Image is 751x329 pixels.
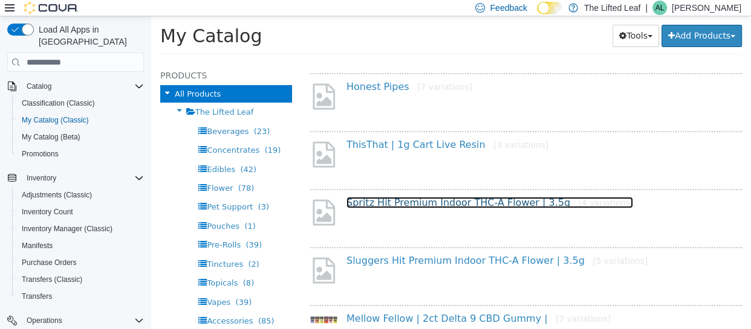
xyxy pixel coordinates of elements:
[17,188,144,202] span: Adjustments (Classic)
[17,238,144,253] span: Manifests
[12,203,149,220] button: Inventory Count
[195,180,482,192] a: Spritz Hit Premium Indoor THC-A Flower | 3.5g[4 variations]
[195,238,496,250] a: Sluggers Hit Premium Indoor THC-A Flower | 3.5g[5 variations]
[672,1,741,15] p: [PERSON_NAME]
[17,222,144,236] span: Inventory Manager (Classic)
[12,288,149,305] button: Transfers
[461,8,508,31] button: Tools
[12,237,149,254] button: Manifests
[195,296,460,308] a: Mellow Fellow | 2ct Delta 9 CBD Gummy |[7 variations]
[510,8,591,31] button: Add Products
[22,258,77,267] span: Purchase Orders
[22,224,112,234] span: Inventory Manager (Classic)
[56,167,82,176] span: Flower
[195,65,321,76] a: Honest Pipes[7 variations]
[17,147,144,161] span: Promotions
[56,205,88,214] span: Pouches
[159,299,186,307] img: 150
[22,149,59,159] span: Promotions
[107,186,118,195] span: (3)
[22,132,80,142] span: My Catalog (Beta)
[17,255,144,270] span: Purchase Orders
[428,182,483,191] small: [4 variations]
[17,96,144,110] span: Classification (Classic)
[22,313,67,328] button: Operations
[92,262,103,271] span: (8)
[17,205,78,219] a: Inventory Count
[17,130,144,144] span: My Catalog (Beta)
[12,129,149,145] button: My Catalog (Beta)
[17,130,85,144] a: My Catalog (Beta)
[56,243,92,252] span: Tinctures
[17,113,94,127] a: My Catalog (Classic)
[22,115,89,125] span: My Catalog (Classic)
[652,1,667,15] div: Anna Lutz
[22,207,73,217] span: Inventory Count
[27,173,56,183] span: Inventory
[441,240,496,249] small: [5 variations]
[342,124,397,133] small: [3 variations]
[9,52,141,66] h5: Products
[405,298,460,307] small: [7 variations]
[22,79,56,94] button: Catalog
[12,271,149,288] button: Transfers (Classic)
[22,313,144,328] span: Operations
[17,238,57,253] a: Manifests
[85,281,101,290] span: (39)
[24,2,79,14] img: Cova
[56,110,97,120] span: Beverages
[2,78,149,95] button: Catalog
[56,281,79,290] span: Vapes
[22,171,144,185] span: Inventory
[2,170,149,187] button: Inventory
[22,241,53,251] span: Manifests
[97,243,108,252] span: (2)
[195,123,397,134] a: ThisThat | 1g Cart Live Resin[3 variations]
[584,1,640,15] p: The Lifted Leaf
[56,129,108,138] span: Concentrates
[490,2,527,14] span: Feedback
[17,113,144,127] span: My Catalog (Classic)
[22,292,52,301] span: Transfers
[22,275,82,284] span: Transfers (Classic)
[22,190,92,200] span: Adjustments (Classic)
[655,1,665,15] span: AL
[17,289,144,304] span: Transfers
[22,98,95,108] span: Classification (Classic)
[27,81,51,91] span: Catalog
[56,262,86,271] span: Topicals
[159,239,186,269] img: missing-image.png
[34,24,144,48] span: Load All Apps in [GEOGRAPHIC_DATA]
[17,255,82,270] a: Purchase Orders
[12,220,149,237] button: Inventory Manager (Classic)
[87,167,103,176] span: (78)
[266,66,321,75] small: [7 variations]
[2,312,149,329] button: Operations
[159,123,186,153] img: missing-image.png
[103,110,119,120] span: (23)
[27,316,62,325] span: Operations
[17,272,87,287] a: Transfers (Classic)
[17,289,57,304] a: Transfers
[17,147,63,161] a: Promotions
[44,91,103,100] span: The Lifted Leaf
[159,181,186,211] img: missing-image.png
[17,96,100,110] a: Classification (Classic)
[56,224,89,233] span: Pre-Rolls
[56,186,102,195] span: Pet Support
[12,95,149,112] button: Classification (Classic)
[93,205,104,214] span: (1)
[645,1,648,15] p: |
[22,171,61,185] button: Inventory
[24,73,70,82] span: All Products
[89,149,105,158] span: (42)
[56,300,102,309] span: Accessories
[12,112,149,129] button: My Catalog (Classic)
[94,224,111,233] span: (39)
[9,9,111,30] span: My Catalog
[56,149,84,158] span: Edibles
[114,129,130,138] span: (19)
[22,79,144,94] span: Catalog
[17,272,144,287] span: Transfers (Classic)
